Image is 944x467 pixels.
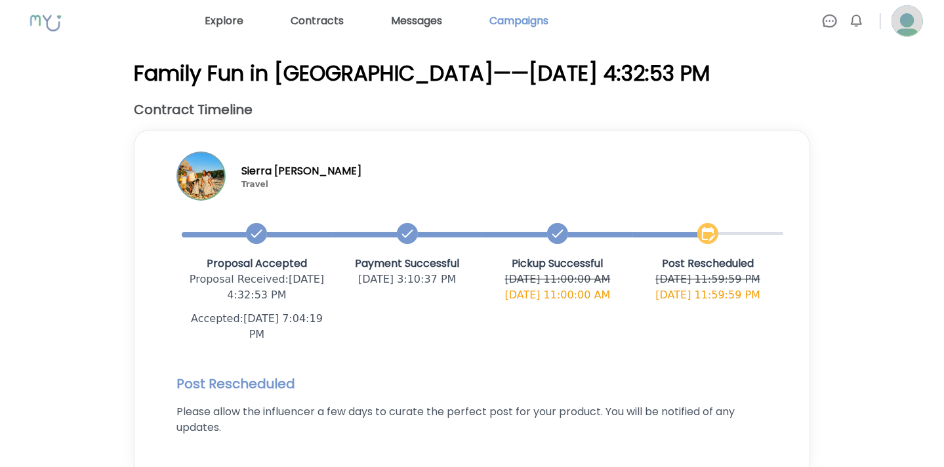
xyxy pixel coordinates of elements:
[199,10,249,31] a: Explore
[134,58,810,89] p: Family Fun in [GEOGRAPHIC_DATA] — — [DATE] 4:32:53 PM
[182,272,332,303] p: Proposal Received : [DATE] 4:32:53 PM
[176,374,768,394] h2: Post Rescheduled
[822,13,838,29] img: Chat
[482,272,632,287] p: [DATE] 11:00:00 AM
[285,10,349,31] a: Contracts
[332,256,482,272] p: Payment Successful
[176,404,768,436] p: Please allow the influencer a few days to curate the perfect post for your product. You will be n...
[848,13,864,29] img: Bell
[241,179,361,190] p: Travel
[892,5,923,37] img: Profile
[386,10,447,31] a: Messages
[482,287,632,303] p: [DATE] 11:00:00 AM
[484,10,554,31] a: Campaigns
[332,272,482,287] p: [DATE] 3:10:37 PM
[482,256,632,272] p: Pickup Successful
[633,256,783,272] p: Post Rescheduled
[182,256,332,272] p: Proposal Accepted
[633,272,783,287] p: [DATE] 11:59:59 PM
[182,311,332,342] p: Accepted: [DATE] 7:04:19 PM
[633,287,783,303] p: [DATE] 11:59:59 PM
[241,163,361,179] p: Sierra [PERSON_NAME]
[134,100,810,119] h2: Contract Timeline
[178,153,224,199] img: Profile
